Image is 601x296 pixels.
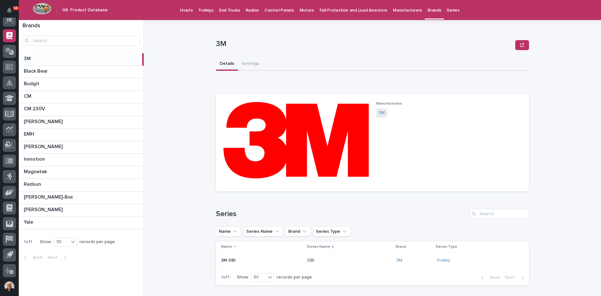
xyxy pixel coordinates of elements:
p: 58 [14,6,18,10]
p: Series Type [436,243,457,250]
p: 3M [216,39,513,49]
button: Details [216,58,238,71]
a: Trolley [436,258,450,263]
p: [PERSON_NAME] [24,205,64,213]
p: Name [221,243,232,250]
a: 3M [379,110,385,116]
h1: Brands [23,23,140,29]
span: Back [486,275,500,280]
p: [PERSON_NAME] [24,117,64,125]
p: 3M DBI [221,257,237,263]
h2: 08. Product Database [62,8,108,13]
input: Search [23,36,140,46]
button: Brand [285,226,311,236]
button: Series Type [313,226,351,236]
tr: 3M DBI3M DBI DBIDBI 3M Trolley [216,252,529,268]
p: 3M [24,55,32,62]
p: Series Name [307,243,330,250]
p: records per page [277,275,312,280]
input: Search [470,209,529,219]
a: BudgitBudgit [19,78,144,91]
a: 3M3M [19,53,144,66]
a: [PERSON_NAME]-Box[PERSON_NAME]-Box [19,192,144,204]
a: Black BearBlack Bear [19,66,144,78]
div: 30 [251,274,266,281]
p: 1 of 1 [216,270,234,285]
p: CM [24,92,33,99]
div: 30 [54,239,69,245]
img: Workspace Logo [33,3,51,14]
span: Next [505,275,519,280]
div: Notifications58 [8,8,16,18]
a: [PERSON_NAME][PERSON_NAME] [19,204,144,217]
h1: Series [216,210,467,219]
p: Show [40,239,51,245]
p: Redsun [24,180,42,187]
p: [PERSON_NAME] [24,143,64,150]
p: EMH [24,130,35,137]
p: [PERSON_NAME]-Box [24,193,74,200]
p: CM 230V [24,105,46,112]
span: Manufacturers [376,102,402,106]
button: Next [502,275,529,280]
a: YaleYale [19,217,144,229]
p: records per page [80,239,115,245]
a: EMHEMH [19,129,144,141]
a: CM 230VCM 230V [19,103,144,116]
button: Settings [238,58,263,71]
p: 1 of 1 [19,234,37,250]
p: Inmotion [24,155,46,162]
p: DBI [307,257,316,263]
a: RedsunRedsun [19,179,144,191]
a: [PERSON_NAME][PERSON_NAME] [19,116,144,129]
button: Back [19,255,45,260]
a: InmotionInmotion [19,154,144,166]
button: users-avatar [3,280,16,293]
button: Name [216,226,241,236]
a: MagnetekMagnetek [19,166,144,179]
a: [PERSON_NAME][PERSON_NAME] [19,141,144,154]
a: 3M [396,258,402,263]
span: Back [29,255,43,260]
p: Budgit [24,80,41,87]
button: Notifications [3,4,16,17]
p: Magnetek [24,168,48,175]
img: GBR-OCoFDvtsBVbw3mRxa6rQ3Nade67wjSWLPaG5bBo [223,101,369,179]
p: Show [237,275,248,280]
p: Black Bear [24,67,49,74]
p: Brand [396,243,406,250]
button: Back [476,275,502,280]
span: Next [48,255,61,260]
p: Yale [24,218,34,225]
button: Next [45,255,72,260]
button: Series Name [244,226,283,236]
a: CMCM [19,91,144,103]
